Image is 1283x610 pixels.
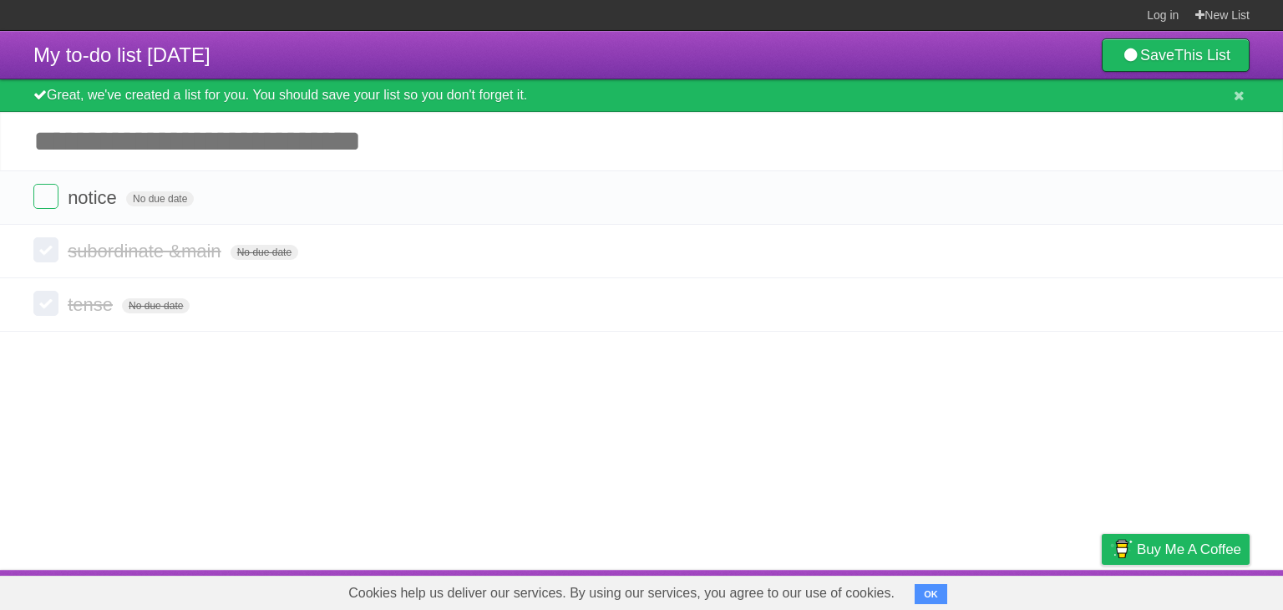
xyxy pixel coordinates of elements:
span: Buy me a coffee [1137,535,1241,564]
label: Done [33,237,58,262]
span: Cookies help us deliver our services. By using our services, you agree to our use of cookies. [332,577,911,610]
label: Done [33,184,58,209]
span: notice [68,187,121,208]
span: tense [68,294,117,315]
span: No due date [122,298,190,313]
b: This List [1174,47,1230,64]
a: Suggest a feature [1144,574,1250,606]
a: SaveThis List [1102,38,1250,72]
span: No due date [126,191,194,206]
img: Buy me a coffee [1110,535,1133,563]
span: No due date [231,245,298,260]
span: subordinate &main [68,241,225,262]
a: About [880,574,915,606]
span: My to-do list [DATE] [33,43,210,66]
label: Done [33,291,58,316]
a: Terms [1023,574,1060,606]
a: Buy me a coffee [1102,534,1250,565]
a: Privacy [1080,574,1123,606]
a: Developers [935,574,1002,606]
button: OK [915,584,947,604]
